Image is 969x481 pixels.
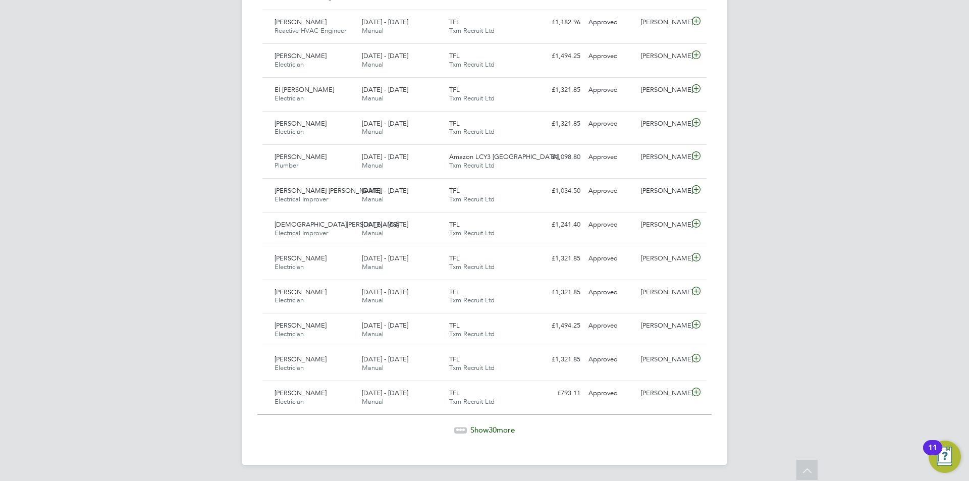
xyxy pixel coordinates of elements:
div: Approved [584,317,637,334]
span: Manual [362,397,384,406]
span: TFL [449,18,460,26]
div: £1,321.85 [532,82,584,98]
span: [DATE] - [DATE] [362,119,408,128]
span: Txm Recruit Ltd [449,330,495,338]
span: TFL [449,85,460,94]
div: Approved [584,116,637,132]
span: [DATE] - [DATE] [362,186,408,195]
div: [PERSON_NAME] [637,284,689,301]
span: Manual [362,94,384,102]
span: Manual [362,296,384,304]
div: [PERSON_NAME] [637,385,689,402]
span: Electrician [275,330,304,338]
span: [PERSON_NAME] [275,355,327,363]
span: Manual [362,262,384,271]
div: [PERSON_NAME] [637,48,689,65]
span: Electrical Improver [275,195,328,203]
div: £793.11 [532,385,584,402]
span: [DATE] - [DATE] [362,254,408,262]
span: Manual [362,60,384,69]
div: £1,034.50 [532,183,584,199]
div: Approved [584,250,637,267]
span: TFL [449,254,460,262]
div: £1,321.85 [532,284,584,301]
span: Txm Recruit Ltd [449,262,495,271]
span: Txm Recruit Ltd [449,296,495,304]
div: [PERSON_NAME] [637,116,689,132]
span: [DATE] - [DATE] [362,18,408,26]
div: [PERSON_NAME] [637,183,689,199]
div: 11 [928,448,937,461]
span: [DATE] - [DATE] [362,152,408,161]
span: [PERSON_NAME] [275,254,327,262]
span: Manual [362,161,384,170]
span: TFL [449,288,460,296]
span: TFL [449,321,460,330]
span: [PERSON_NAME] [275,119,327,128]
span: Electrician [275,296,304,304]
span: Reactive HVAC Engineer [275,26,346,35]
span: [DATE] - [DATE] [362,288,408,296]
span: Txm Recruit Ltd [449,195,495,203]
span: [PERSON_NAME] [275,288,327,296]
div: [PERSON_NAME] [637,317,689,334]
div: [PERSON_NAME] [637,14,689,31]
span: TFL [449,355,460,363]
span: [PERSON_NAME] [275,152,327,161]
span: Manual [362,127,384,136]
div: £1,321.85 [532,250,584,267]
div: [PERSON_NAME] [637,250,689,267]
span: Amazon LCY3 [GEOGRAPHIC_DATA] [449,152,559,161]
span: Txm Recruit Ltd [449,161,495,170]
span: Manual [362,26,384,35]
span: [PERSON_NAME] [PERSON_NAME] [275,186,381,195]
div: Approved [584,351,637,368]
span: Manual [362,330,384,338]
span: Electrician [275,94,304,102]
span: [DATE] - [DATE] [362,355,408,363]
button: Open Resource Center, 11 new notifications [929,441,961,473]
span: Electrician [275,262,304,271]
div: £1,321.85 [532,351,584,368]
div: Approved [584,48,637,65]
span: [DEMOGRAPHIC_DATA][PERSON_NAME] [275,220,399,229]
span: Txm Recruit Ltd [449,363,495,372]
span: [DATE] - [DATE] [362,321,408,330]
span: [DATE] - [DATE] [362,85,408,94]
span: Show more [470,425,515,435]
div: [PERSON_NAME] [637,217,689,233]
span: [DATE] - [DATE] [362,220,408,229]
div: Approved [584,385,637,402]
span: El [PERSON_NAME] [275,85,334,94]
span: 30 [489,425,497,435]
span: Txm Recruit Ltd [449,60,495,69]
span: [PERSON_NAME] [275,18,327,26]
div: [PERSON_NAME] [637,149,689,166]
span: Txm Recruit Ltd [449,94,495,102]
div: Approved [584,284,637,301]
span: [DATE] - [DATE] [362,51,408,60]
div: £1,321.85 [532,116,584,132]
div: £1,494.25 [532,317,584,334]
div: Approved [584,82,637,98]
span: Electrician [275,363,304,372]
span: Electrician [275,127,304,136]
div: Approved [584,14,637,31]
div: Approved [584,149,637,166]
span: Txm Recruit Ltd [449,397,495,406]
span: TFL [449,220,460,229]
div: Approved [584,217,637,233]
span: [PERSON_NAME] [275,51,327,60]
span: TFL [449,119,460,128]
span: Electrical Improver [275,229,328,237]
span: Manual [362,229,384,237]
span: TFL [449,51,460,60]
span: [DATE] - [DATE] [362,389,408,397]
span: [PERSON_NAME] [275,321,327,330]
div: [PERSON_NAME] [637,82,689,98]
span: Txm Recruit Ltd [449,229,495,237]
span: Txm Recruit Ltd [449,26,495,35]
div: £1,241.40 [532,217,584,233]
div: £1,494.25 [532,48,584,65]
span: [PERSON_NAME] [275,389,327,397]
